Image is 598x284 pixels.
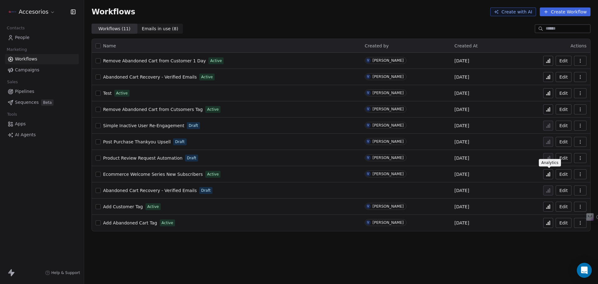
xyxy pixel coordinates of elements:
[556,104,572,114] button: Edit
[15,121,26,127] span: Apps
[15,99,39,106] span: Sequences
[5,130,79,140] a: AI Agents
[207,107,219,112] span: Active
[189,123,198,128] span: Draft
[556,88,572,98] button: Edit
[367,139,369,144] div: V
[103,75,197,79] span: Abandoned Cart Recovery - Verified Emails
[162,220,173,226] span: Active
[103,139,171,144] span: Post Purchase Thankyou Upsell
[103,220,157,226] a: Add Abandoned Cart Tag
[5,54,79,64] a: Workflows
[15,56,37,62] span: Workflows
[454,171,469,177] span: [DATE]
[103,123,184,128] span: Simple Inactive User Re-Engagement
[373,123,404,128] div: [PERSON_NAME]
[490,7,536,16] button: Create with AI
[454,43,478,48] span: Created At
[556,56,572,66] button: Edit
[5,86,79,97] a: Pipelines
[201,74,213,80] span: Active
[201,188,211,193] span: Draft
[103,187,197,194] a: Abandoned Cart Recovery - Verified Emails
[19,8,49,16] span: Accesorios
[5,119,79,129] a: Apps
[367,58,369,63] div: V
[556,218,572,228] button: Edit
[556,72,572,82] button: Edit
[367,220,369,225] div: V
[103,90,112,96] a: Test
[103,155,183,161] a: Product Review Request Automation
[175,139,184,145] span: Draft
[454,155,469,161] span: [DATE]
[41,99,54,106] span: Beta
[147,204,159,209] span: Active
[5,32,79,43] a: People
[103,123,184,129] a: Simple Inactive User Re-Engagement
[556,153,572,163] button: Edit
[577,263,592,278] div: Open Intercom Messenger
[454,220,469,226] span: [DATE]
[207,171,219,177] span: Active
[367,90,369,95] div: V
[373,204,404,209] div: [PERSON_NAME]
[556,121,572,131] button: Edit
[541,160,558,165] p: Analytics
[103,74,197,80] a: Abandoned Cart Recovery - Verified Emails
[4,45,30,54] span: Marketing
[142,26,178,32] span: Emails in use ( 8 )
[454,139,469,145] span: [DATE]
[373,91,404,95] div: [PERSON_NAME]
[556,137,572,147] button: Edit
[454,106,469,113] span: [DATE]
[367,171,369,176] div: V
[116,90,128,96] span: Active
[103,107,203,112] span: Remove Abandoned Cart from Cutsomers Tag
[45,270,80,275] a: Help & Support
[103,91,112,96] span: Test
[556,185,572,195] button: Edit
[103,139,171,145] a: Post Purchase Thankyou Upsell
[51,270,80,275] span: Help & Support
[103,204,143,210] a: Add Customer Tag
[556,202,572,212] a: Edit
[454,187,469,194] span: [DATE]
[4,110,20,119] span: Tools
[367,155,369,160] div: V
[373,107,404,111] div: [PERSON_NAME]
[373,220,404,225] div: [PERSON_NAME]
[367,123,369,128] div: V
[454,74,469,80] span: [DATE]
[454,123,469,129] span: [DATE]
[571,43,586,48] span: Actions
[103,43,116,49] span: Name
[9,8,16,16] img: Accesorios-AMZ-Logo.png
[103,156,183,161] span: Product Review Request Automation
[103,220,157,225] span: Add Abandoned Cart Tag
[454,204,469,210] span: [DATE]
[7,7,56,17] button: Accesorios
[454,90,469,96] span: [DATE]
[367,204,369,209] div: V
[92,7,135,16] span: Workflows
[15,88,34,95] span: Pipelines
[103,172,203,177] span: Ecommerce Welcome Series New Subscribers
[373,75,404,79] div: [PERSON_NAME]
[187,155,196,161] span: Draft
[373,172,404,176] div: [PERSON_NAME]
[4,23,27,33] span: Contacts
[103,58,206,64] a: Remove Abandoned Cart from Customer 1 Day
[556,169,572,179] button: Edit
[373,139,404,144] div: [PERSON_NAME]
[103,188,197,193] span: Abandoned Cart Recovery - Verified Emails
[15,34,30,41] span: People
